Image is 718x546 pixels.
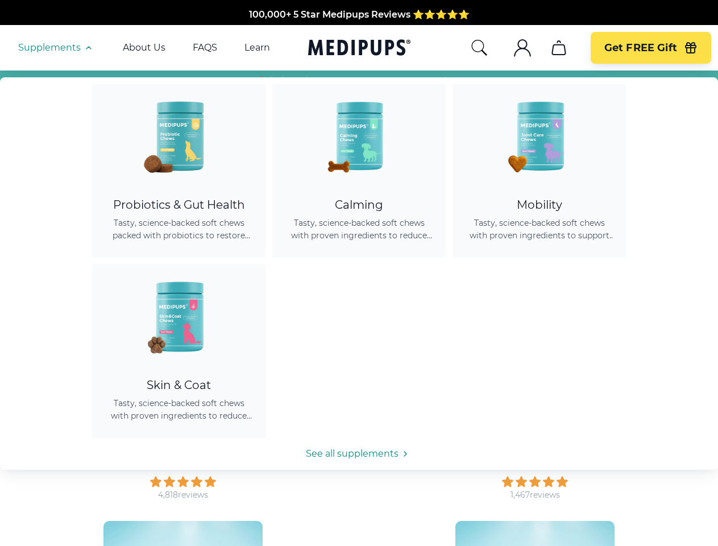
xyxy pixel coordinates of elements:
button: search [470,39,488,57]
img: Probiotic Dog Chews - Medipups [128,84,230,187]
div: Mobility [466,198,612,212]
div: Probiotics & Gut Health [106,198,252,212]
a: Calming Dog Chews - MedipupsCalmingTasty, science-backed soft chews with proven ingredients to re... [272,84,446,258]
div: 4,818 reviews [158,490,208,500]
span: Made In The [GEOGRAPHIC_DATA] from domestic & globally sourced ingredients [170,9,548,20]
a: About Us [123,42,165,53]
button: Get FREE Gift [591,32,711,64]
a: Medipups [308,37,410,60]
span: Tasty, science-backed soft chews packed with probiotics to restore gut balance, ease itching, sup... [106,217,252,242]
span: Tasty, science-backed soft chews with proven ingredients to reduce anxiety, promote relaxation, a... [286,217,432,242]
button: account [509,34,536,61]
button: Supplements [18,41,96,55]
span: Get FREE Gift [604,42,677,55]
div: 1,467 reviews [511,490,560,500]
img: Joint Care Chews - Medipups [488,84,591,187]
div: Skin & Coat [106,378,252,392]
img: Calming Dog Chews - Medipups [308,84,410,187]
span: Tasty, science-backed soft chews with proven ingredients to reduce shedding, promote healthy skin... [106,397,252,422]
button: cart [545,34,572,61]
span: Supplements [18,42,81,53]
a: Joint Care Chews - MedipupsMobilityTasty, science-backed soft chews with proven ingredients to su... [453,84,626,258]
span: Tasty, science-backed soft chews with proven ingredients to support joint health, improve mobilit... [466,217,612,242]
a: Learn [244,42,270,53]
a: FAQS [193,42,217,53]
div: Calming [286,198,432,212]
a: Skin & Coat Chews - MedipupsSkin & CoatTasty, science-backed soft chews with proven ingredients t... [92,264,265,438]
a: Probiotic Dog Chews - MedipupsProbiotics & Gut HealthTasty, science-backed soft chews packed with... [92,84,265,258]
img: Skin & Coat Chews - Medipups [128,264,230,367]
